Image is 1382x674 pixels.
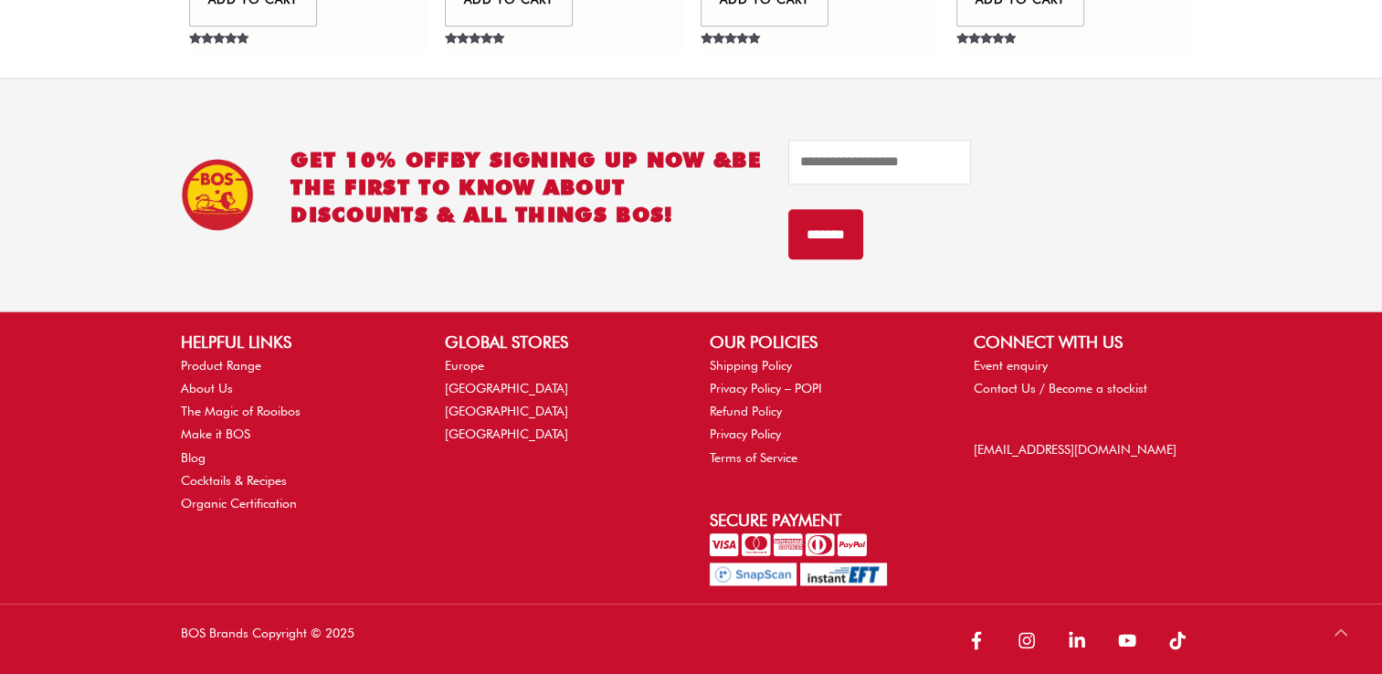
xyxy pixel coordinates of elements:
a: facebook-f [958,622,1005,658]
h2: CONNECT WITH US [974,330,1201,354]
a: tiktok [1159,622,1201,658]
span: Rated out of 5 [701,33,764,86]
nav: CONNECT WITH US [974,354,1201,400]
a: Privacy Policy [710,427,781,441]
a: Terms of Service [710,450,797,465]
img: BOS Ice Tea [181,158,254,231]
span: BY SIGNING UP NOW & [450,147,733,172]
nav: GLOBAL STORES [445,354,672,447]
a: Cocktails & Recipes [181,473,287,488]
div: BOS Brands Copyright © 2025 [163,622,691,662]
nav: OUR POLICIES [710,354,937,469]
h2: GLOBAL STORES [445,330,672,354]
a: linkedin-in [1059,622,1105,658]
a: Product Range [181,358,261,373]
span: Rated out of 5 [956,33,1019,86]
h2: Secure Payment [710,508,937,532]
span: Rated out of 5 [445,33,508,86]
a: Contact Us / Become a stockist [974,381,1147,395]
a: Privacy Policy – POPI [710,381,822,395]
h2: GET 10% OFF be the first to know about discounts & all things BOS! [290,146,762,228]
nav: HELPFUL LINKS [181,354,408,515]
a: Refund Policy [710,404,782,418]
a: Shipping Policy [710,358,792,373]
a: Make it BOS [181,427,250,441]
a: instagram [1008,622,1055,658]
a: youtube [1109,622,1155,658]
a: The Magic of Rooibos [181,404,301,418]
h2: OUR POLICIES [710,330,937,354]
span: Rated out of 5 [189,33,252,86]
a: [GEOGRAPHIC_DATA] [445,381,568,395]
a: [GEOGRAPHIC_DATA] [445,404,568,418]
img: Pay with InstantEFT [800,563,887,585]
a: Event enquiry [974,358,1048,373]
a: [GEOGRAPHIC_DATA] [445,427,568,441]
a: [EMAIL_ADDRESS][DOMAIN_NAME] [974,442,1176,457]
a: Blog [181,450,206,465]
a: Europe [445,358,484,373]
a: About Us [181,381,233,395]
a: Organic Certification [181,496,297,511]
img: Pay with SnapScan [710,563,796,585]
h2: HELPFUL LINKS [181,330,408,354]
